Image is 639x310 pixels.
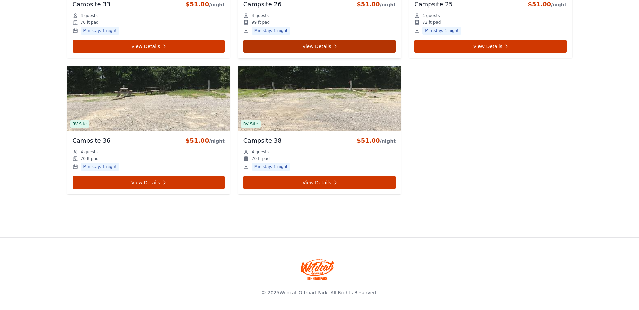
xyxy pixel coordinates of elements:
[81,27,120,35] span: Min stay: 1 night
[252,156,270,161] span: 70 ft pad
[81,163,120,171] span: Min stay: 1 night
[241,120,261,128] span: RV Site
[252,20,270,25] span: 99 ft pad
[252,149,269,155] span: 4 guests
[279,290,327,295] a: Wildcat Offroad Park
[422,27,461,35] span: Min stay: 1 night
[357,136,396,145] div: $51.00
[380,2,396,7] span: /night
[301,259,334,280] img: Wildcat Offroad park
[252,27,290,35] span: Min stay: 1 night
[209,2,225,7] span: /night
[73,40,225,53] a: View Details
[422,20,441,25] span: 72 ft pad
[81,20,99,25] span: 70 ft pad
[67,66,230,131] img: Campsite 36
[243,176,396,189] a: View Details
[414,40,566,53] a: View Details
[70,120,90,128] span: RV Site
[243,40,396,53] a: View Details
[81,156,99,161] span: 70 ft pad
[551,2,567,7] span: /night
[261,290,377,295] span: © 2025 . All Rights Reserved.
[243,136,282,145] h3: Campsite 38
[81,13,98,18] span: 4 guests
[238,66,401,131] img: Campsite 38
[252,163,290,171] span: Min stay: 1 night
[252,13,269,18] span: 4 guests
[81,149,98,155] span: 4 guests
[380,138,396,144] span: /night
[209,138,225,144] span: /night
[422,13,440,18] span: 4 guests
[73,136,111,145] h3: Campsite 36
[186,136,225,145] div: $51.00
[73,176,225,189] a: View Details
